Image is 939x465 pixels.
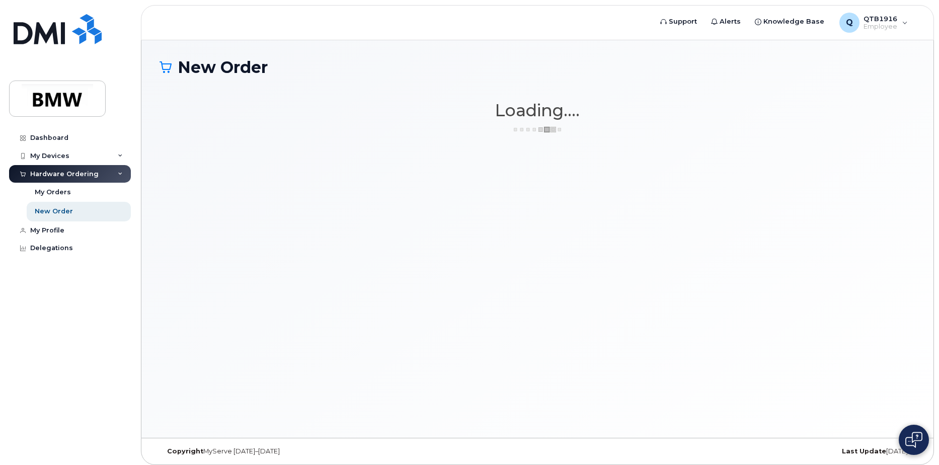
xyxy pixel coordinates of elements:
[905,432,922,448] img: Open chat
[663,447,915,455] div: [DATE]
[512,126,563,133] img: ajax-loader-3a6953c30dc77f0bf724df975f13086db4f4c1262e45940f03d1251963f1bf2e.gif
[167,447,203,455] strong: Copyright
[160,58,915,76] h1: New Order
[160,101,915,119] h1: Loading....
[160,447,412,455] div: MyServe [DATE]–[DATE]
[842,447,886,455] strong: Last Update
